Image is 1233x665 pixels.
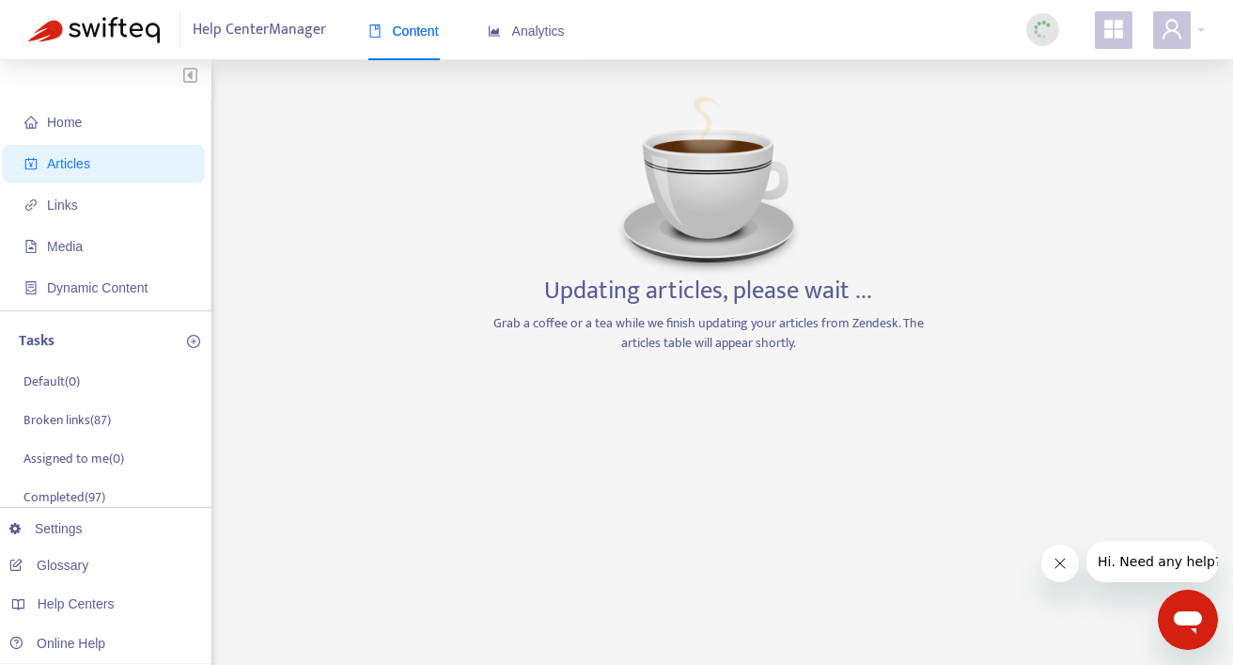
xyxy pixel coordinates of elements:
p: Completed ( 97 ) [23,487,105,507]
a: Online Help [9,636,105,651]
iframe: Message from company [1086,541,1218,582]
iframe: Button to launch messaging window [1158,590,1218,650]
span: file-image [24,240,38,253]
span: plus-circle [187,335,200,348]
span: Help Centers [38,596,115,611]
h3: Updating articles, please wait ... [544,277,872,307]
span: book [368,24,382,38]
p: Tasks [19,330,55,353]
span: Help Center Manager [193,12,326,48]
p: Broken links ( 87 ) [23,410,111,430]
span: Media [47,239,83,254]
span: area-chart [488,24,501,38]
span: Home [47,115,82,130]
span: Content [368,24,439,39]
span: Hi. Need any help? [11,13,135,28]
span: container [24,281,38,294]
span: account-book [24,157,38,170]
p: Default ( 0 ) [23,372,80,391]
span: user [1161,18,1183,40]
p: Grab a coffee or a tea while we finish updating your articles from Zendesk. The articles table wi... [488,313,929,353]
span: Articles [47,156,90,171]
a: Settings [9,521,83,536]
span: Analytics [488,24,565,39]
img: sync_loading.0b5143dde30e3a21642e.gif [1031,18,1054,41]
iframe: Close message [1041,545,1079,582]
span: appstore [1102,18,1125,40]
span: home [24,116,38,129]
span: Links [47,198,78,213]
img: Coffee image [615,88,803,277]
a: Glossary [9,558,88,573]
span: link [24,198,38,212]
p: Assigned to me ( 0 ) [23,449,124,468]
img: Swifteq [28,17,160,43]
span: Dynamic Content [47,280,148,295]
